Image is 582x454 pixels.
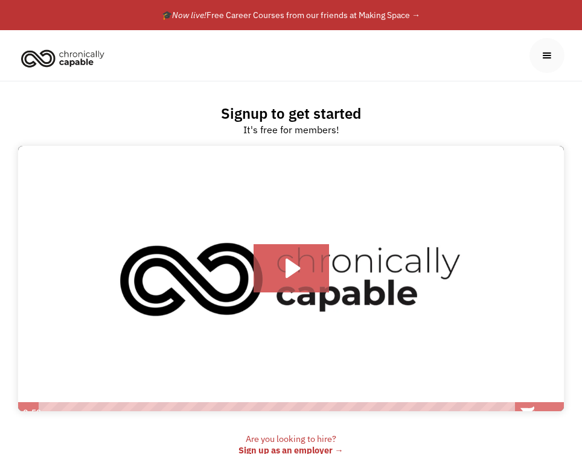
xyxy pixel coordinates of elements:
[221,104,361,122] h2: Signup to get started
[172,10,206,20] em: Now live!
[243,122,339,137] div: It's free for members!
[529,38,564,73] div: menu
[254,244,329,292] button: Play Video: Introducing Chronically Capable
[45,402,510,423] div: Playbar
[516,402,540,423] a: Wistia Logo -- Learn More
[18,45,114,71] a: home
[18,134,564,422] img: Introducing Chronically Capable
[162,8,420,22] div: 🎓 Free Career Courses from our friends at Making Space →
[18,45,108,71] img: Chronically Capable logo
[540,402,564,423] button: Show more buttons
